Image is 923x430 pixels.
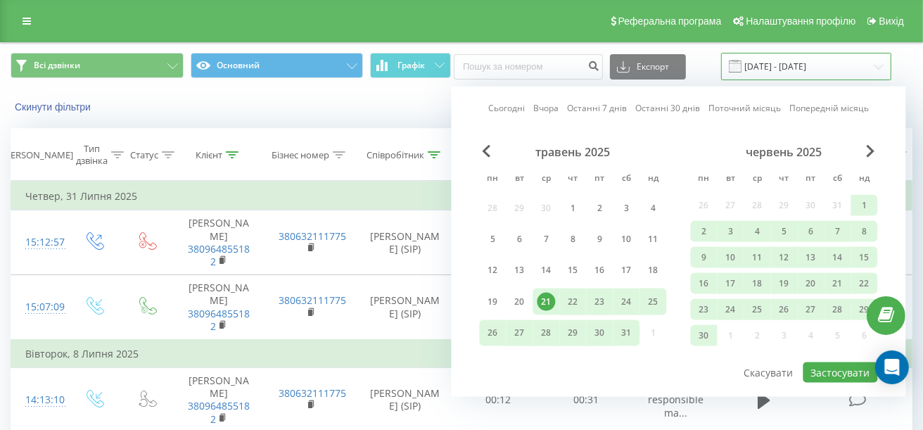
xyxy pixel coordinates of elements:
[533,289,560,315] div: ср 21 трав 2025 р.
[272,149,329,161] div: Бізнес номер
[744,273,771,294] div: ср 18 черв 2025 р.
[533,226,560,252] div: ср 7 трав 2025 р.
[691,325,718,346] div: пн 30 черв 2025 р.
[775,222,794,241] div: 5
[801,169,822,190] abbr: п’ятниця
[775,274,794,293] div: 19
[640,257,667,283] div: нд 18 трав 2025 р.
[188,307,250,333] a: 380964855182
[587,257,613,283] div: пт 16 трав 2025 р.
[507,289,533,315] div: вт 20 трав 2025 р.
[798,299,825,320] div: пт 27 черв 2025 р.
[771,299,798,320] div: чт 26 черв 2025 р.
[855,301,874,319] div: 29
[613,289,640,315] div: сб 24 трав 2025 р.
[695,301,713,319] div: 23
[722,301,740,319] div: 24
[722,248,740,267] div: 10
[644,230,663,248] div: 11
[591,198,609,217] div: 2
[511,230,529,248] div: 6
[749,222,767,241] div: 4
[747,169,768,190] abbr: середа
[618,198,636,217] div: 3
[644,198,663,217] div: 4
[537,261,556,279] div: 14
[829,248,847,267] div: 14
[691,273,718,294] div: пн 16 черв 2025 р.
[829,274,847,293] div: 21
[279,293,346,307] a: 380632111775
[564,261,583,279] div: 15
[691,145,878,159] div: червень 2025
[644,293,663,311] div: 25
[708,101,781,115] a: Поточний місяць
[855,248,874,267] div: 15
[560,226,587,252] div: чт 8 трав 2025 р.
[560,320,587,346] div: чт 29 трав 2025 р.
[635,101,700,115] a: Останні 30 днів
[803,362,878,383] button: Застосувати
[279,229,346,243] a: 380632111775
[511,293,529,311] div: 20
[591,261,609,279] div: 16
[76,143,108,167] div: Тип дзвінка
[771,247,798,268] div: чт 12 черв 2025 р.
[640,289,667,315] div: нд 25 трав 2025 р.
[188,242,250,268] a: 380964855182
[618,324,636,342] div: 31
[370,53,451,78] button: Графік
[829,222,847,241] div: 7
[560,289,587,315] div: чт 22 трав 2025 р.
[613,226,640,252] div: сб 10 трав 2025 р.
[867,145,875,158] span: Next Month
[825,299,851,320] div: сб 28 черв 2025 р.
[536,169,557,190] abbr: середа
[771,273,798,294] div: чт 19 черв 2025 р.
[488,101,525,115] a: Сьогодні
[25,293,53,321] div: 15:07:09
[618,261,636,279] div: 17
[367,149,424,161] div: Співробітник
[718,221,744,242] div: вт 3 черв 2025 р.
[855,274,874,293] div: 22
[802,248,820,267] div: 13
[749,301,767,319] div: 25
[644,261,663,279] div: 18
[720,169,741,190] abbr: вівторок
[851,299,878,320] div: нд 29 черв 2025 р.
[563,169,584,190] abbr: четвер
[825,221,851,242] div: сб 7 черв 2025 р.
[560,257,587,283] div: чт 15 трав 2025 р.
[749,274,767,293] div: 18
[591,293,609,311] div: 23
[736,362,801,383] button: Скасувати
[798,247,825,268] div: пт 13 черв 2025 р.
[483,145,491,158] span: Previous Month
[851,247,878,268] div: нд 15 черв 2025 р.
[851,221,878,242] div: нд 8 черв 2025 р.
[591,324,609,342] div: 30
[746,15,855,27] span: Налаштування профілю
[484,324,502,342] div: 26
[484,293,502,311] div: 19
[855,222,874,241] div: 8
[591,230,609,248] div: 9
[875,350,909,384] div: Open Intercom Messenger
[827,169,848,190] abbr: субота
[188,399,250,425] a: 380964855182
[775,301,794,319] div: 26
[855,196,874,215] div: 1
[191,53,364,78] button: Основний
[397,61,425,70] span: Графік
[695,327,713,345] div: 30
[511,324,529,342] div: 27
[718,273,744,294] div: вт 17 черв 2025 р.
[879,15,904,27] span: Вихід
[537,324,556,342] div: 28
[648,380,704,419] span: Ringostat responsible ma...
[851,273,878,294] div: нд 22 черв 2025 р.
[2,149,73,161] div: [PERSON_NAME]
[854,169,875,190] abbr: неділя
[356,210,454,275] td: [PERSON_NAME] (SIP)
